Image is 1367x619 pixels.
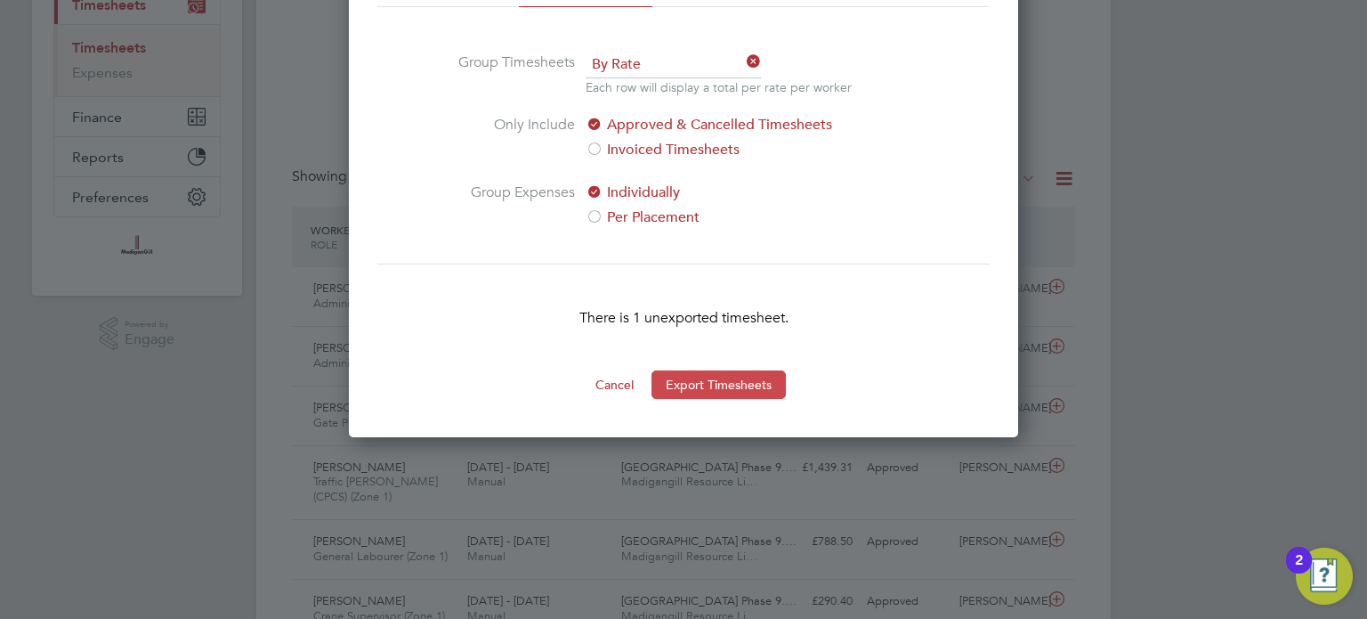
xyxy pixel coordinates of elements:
[1296,548,1353,605] button: Open Resource Center, 2 new notifications
[651,371,786,399] button: Export Timesheets
[586,52,761,78] span: By Rate
[441,52,575,93] label: Group Timesheets
[441,114,575,160] label: Only Include
[586,114,884,135] label: Approved & Cancelled Timesheets
[586,182,884,203] label: Individually
[586,139,884,160] label: Invoiced Timesheets
[581,371,648,399] button: Cancel
[441,182,575,228] label: Group Expenses
[377,307,990,329] p: There is 1 unexported timesheet.
[586,207,884,228] label: Per Placement
[1295,560,1303,583] div: 2
[586,78,852,96] p: Each row will display a total per rate per worker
